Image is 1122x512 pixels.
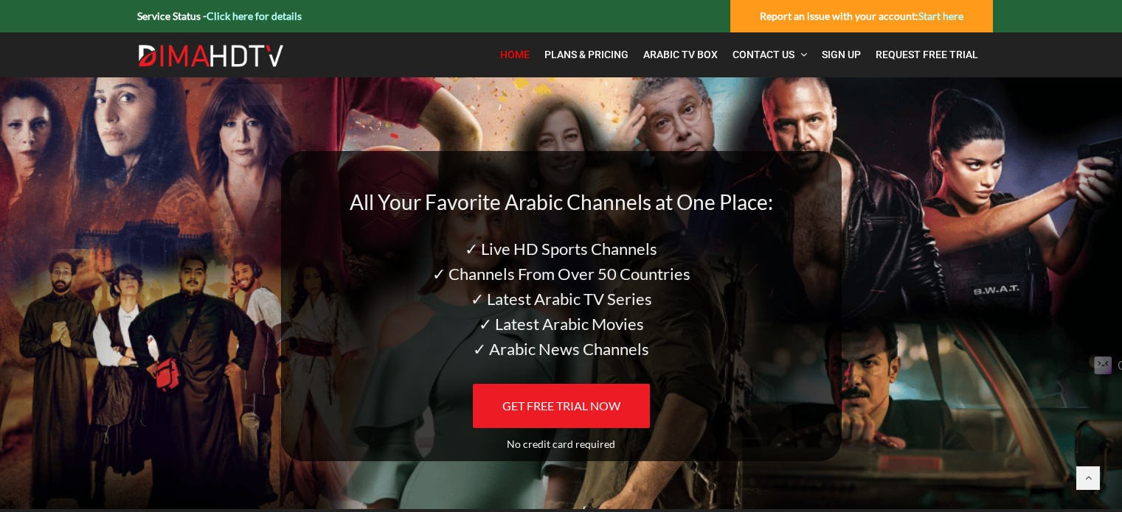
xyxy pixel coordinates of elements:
[868,40,986,70] a: Request Free Trial
[493,40,537,70] a: Home
[502,399,620,413] span: GET FREE TRIAL NOW
[207,10,302,22] a: Click here for details
[1076,466,1100,490] a: Back to top
[918,10,963,22] a: Start here
[760,10,963,22] strong: Report an issue with your account:
[507,438,615,450] span: No credit card required
[544,49,628,60] span: Plans & Pricing
[725,40,814,70] a: Contact Us
[465,239,657,259] span: ✓ Live HD Sports Channels
[137,10,302,22] strong: Service Status -
[471,289,652,309] span: ✓ Latest Arabic TV Series
[350,189,773,214] span: All Your Favorite Arabic Channels at One Place:
[636,40,725,70] a: Arabic TV Box
[137,44,285,68] img: Dima HDTV
[733,49,794,60] span: Contact Us
[814,40,868,70] a: Sign Up
[876,49,978,60] span: Request Free Trial
[500,49,530,60] span: Home
[479,314,644,334] span: ✓ Latest Arabic Movies
[643,49,718,60] span: Arabic TV Box
[537,40,636,70] a: Plans & Pricing
[473,339,649,359] span: ✓ Arabic News Channels
[822,49,861,60] span: Sign Up
[473,384,650,428] a: GET FREE TRIAL NOW
[432,264,690,284] span: ✓ Channels From Over 50 Countries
